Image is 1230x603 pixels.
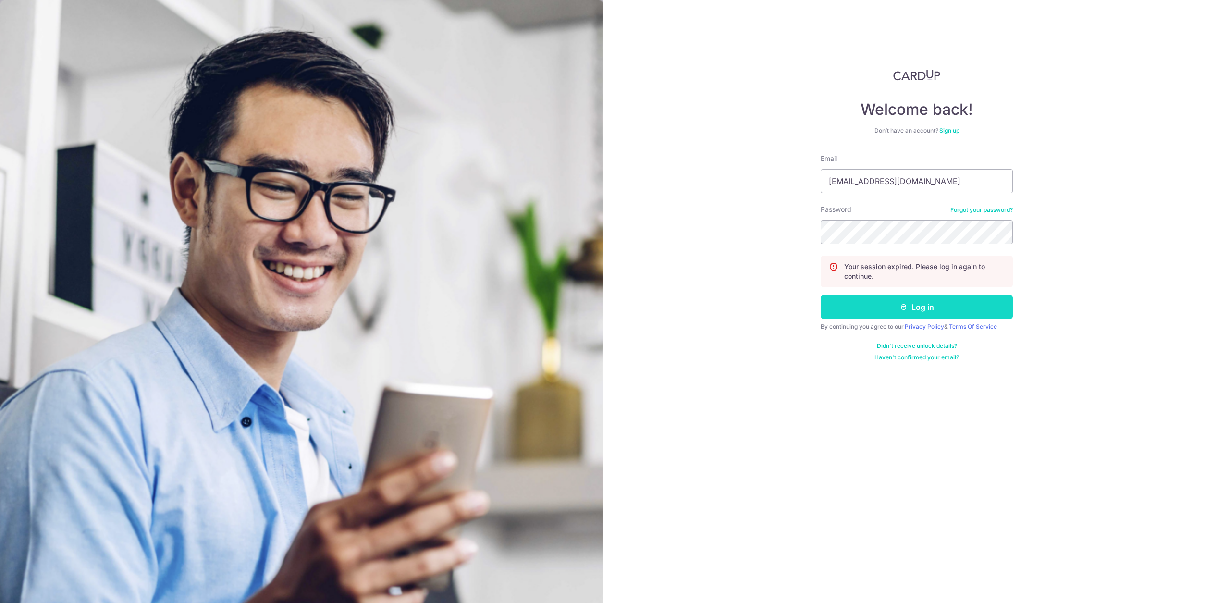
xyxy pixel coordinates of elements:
a: Didn't receive unlock details? [877,342,957,350]
a: Terms Of Service [949,323,997,330]
div: By continuing you agree to our & [821,323,1013,331]
p: Your session expired. Please log in again to continue. [844,262,1005,281]
label: Password [821,205,851,214]
a: Privacy Policy [905,323,944,330]
label: Email [821,154,837,163]
a: Forgot your password? [950,206,1013,214]
a: Haven't confirmed your email? [874,354,959,361]
img: CardUp Logo [893,69,940,81]
div: Don’t have an account? [821,127,1013,135]
button: Log in [821,295,1013,319]
input: Enter your Email [821,169,1013,193]
h4: Welcome back! [821,100,1013,119]
a: Sign up [939,127,959,134]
